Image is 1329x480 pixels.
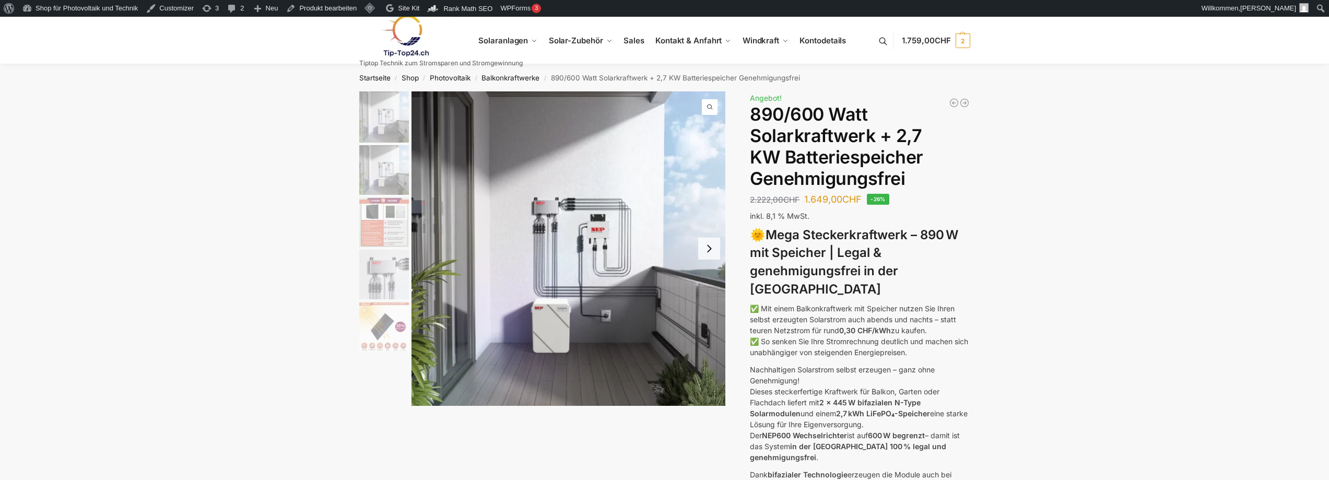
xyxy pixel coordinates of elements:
a: Sales [619,17,649,64]
img: Bificial im Vergleich zu billig Modulen [359,197,409,247]
bdi: 2.222,00 [750,195,799,205]
span: Rank Math SEO [443,5,492,13]
img: Solaranlagen, Speicheranlagen und Energiesparprodukte [359,15,451,57]
a: Steckerkraftwerk mit 2,7kwh-SpeicherBalkonkraftwerk mit 27kw Speicher [411,91,726,406]
span: inkl. 8,1 % MwSt. [750,212,809,220]
a: Shop [402,74,419,82]
span: / [391,74,402,83]
a: Balkonkraftwerk 890 Watt Solarmodulleistung mit 2kW/h Zendure Speicher [959,98,970,108]
p: Nachhaltigen Solarstrom selbst erzeugen – ganz ohne Genehmigung! Dieses steckerfertige Kraftwerk ... [750,364,970,463]
strong: NEP600 Wechselrichter [762,431,847,440]
a: Windkraft [738,17,793,64]
span: CHF [783,195,799,205]
strong: 0,30 CHF/kWh [839,326,891,335]
span: 2 [956,33,970,48]
a: Balkonkraftwerke [481,74,539,82]
strong: 2,7 kWh LiFePO₄-Speicher [836,409,930,418]
strong: 600 W begrenzt [868,431,925,440]
p: ✅ Mit einem Balkonkraftwerk mit Speicher nutzen Sie Ihren selbst erzeugten Solarstrom auch abends... [750,303,970,358]
nav: Cart contents [902,17,970,65]
a: Photovoltaik [430,74,471,82]
img: BDS1000 [359,250,409,299]
img: Balkonkraftwerk mit 2,7kw Speicher [411,91,726,406]
img: Balkonkraftwerk mit 2,7kw Speicher [359,145,409,195]
a: Kontodetails [795,17,850,64]
a: 1.759,00CHF 2 [902,25,970,56]
bdi: 1.649,00 [804,194,862,205]
h1: 890/600 Watt Solarkraftwerk + 2,7 KW Batteriespeicher Genehmigungsfrei [750,104,970,189]
img: Balkonkraftwerk mit 2,7kw Speicher [359,91,409,143]
span: 1.759,00 [902,36,951,45]
a: Kontakt & Anfahrt [651,17,736,64]
span: / [419,74,430,83]
strong: Mega Steckerkraftwerk – 890 W mit Speicher | Legal & genehmigungsfrei in der [GEOGRAPHIC_DATA] [750,227,958,297]
a: Solar-Zubehör [545,17,617,64]
strong: bifazialer Technologie [768,470,848,479]
img: Benutzerbild von Rupert Spoddig [1299,3,1309,13]
nav: Breadcrumb [340,64,989,91]
strong: 2 x 445 W bifazialen N-Type Solarmodulen [750,398,921,418]
img: Bificial 30 % mehr Leistung [359,302,409,352]
a: Startseite [359,74,391,82]
span: Sales [624,36,644,45]
p: Tiptop Technik zum Stromsparen und Stromgewinnung [359,60,523,66]
span: / [539,74,550,83]
span: [PERSON_NAME] [1240,4,1296,12]
div: 3 [532,4,541,13]
span: Kontodetails [799,36,846,45]
button: Next slide [698,238,720,260]
a: Balkonkraftwerk 445/600 Watt Bificial [949,98,959,108]
span: CHF [842,194,862,205]
span: CHF [935,36,951,45]
span: Angebot! [750,93,782,102]
h3: 🌞 [750,226,970,299]
span: Site Kit [398,4,419,12]
span: Solar-Zubehör [549,36,603,45]
strong: in der [GEOGRAPHIC_DATA] 100 % legal und genehmigungsfrei [750,442,946,462]
span: Windkraft [743,36,779,45]
span: -26% [867,194,889,205]
span: Kontakt & Anfahrt [655,36,722,45]
span: / [471,74,481,83]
